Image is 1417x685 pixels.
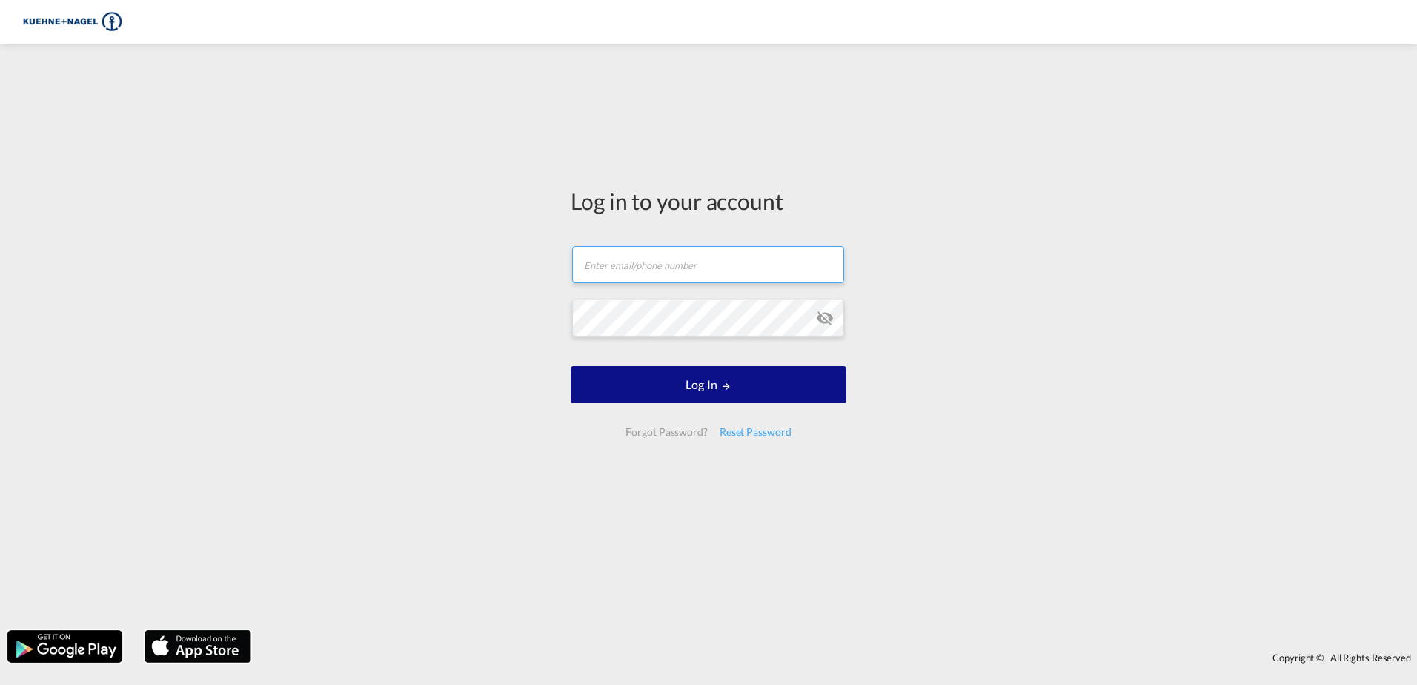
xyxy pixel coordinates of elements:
img: 36441310f41511efafde313da40ec4a4.png [22,6,122,39]
div: Forgot Password? [620,419,713,446]
div: Copyright © . All Rights Reserved [259,645,1417,670]
button: LOGIN [571,366,846,403]
img: google.png [6,629,124,664]
md-icon: icon-eye-off [816,309,834,327]
div: Log in to your account [571,185,846,216]
input: Enter email/phone number [572,246,844,283]
img: apple.png [143,629,253,664]
div: Reset Password [714,419,797,446]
